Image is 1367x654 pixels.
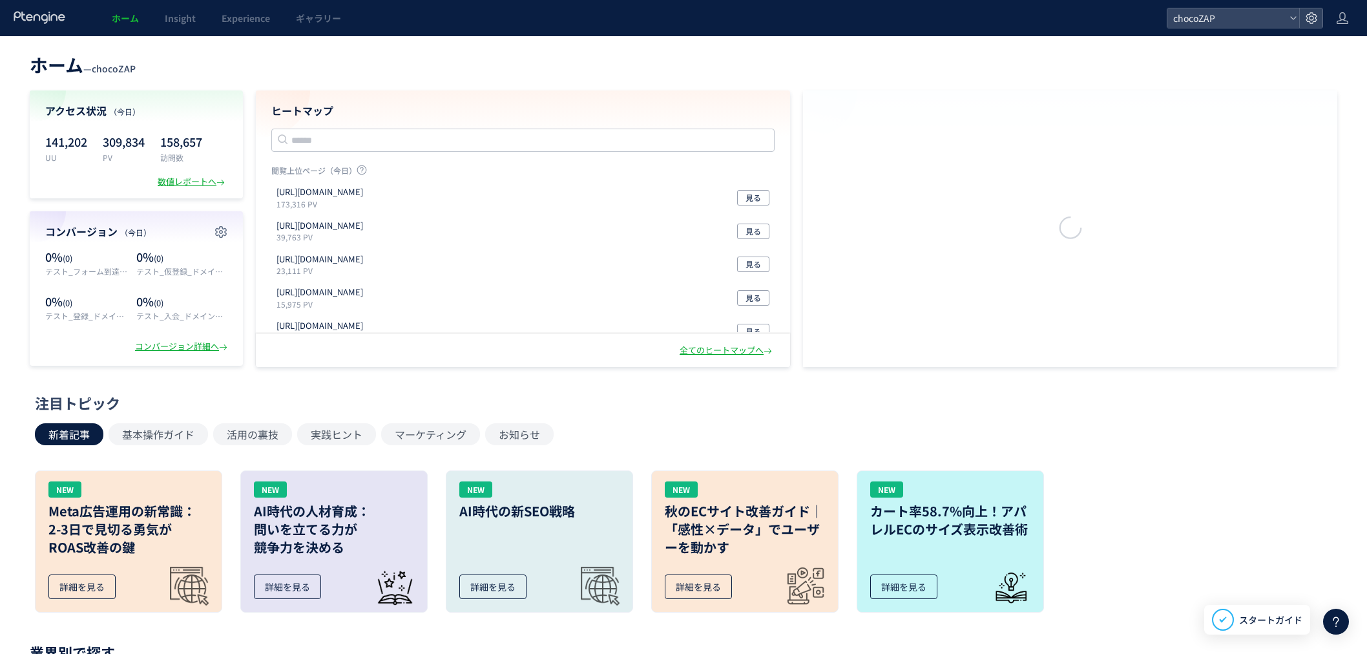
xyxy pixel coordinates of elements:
p: 309,834 [103,131,145,152]
p: https://lp.chocozap.jp/beginneradmn-01/ [277,186,363,198]
div: 詳細を見る [870,575,937,599]
span: (0) [154,297,163,309]
button: マーケティング [381,423,480,445]
div: 詳細を見る [48,575,116,599]
p: https://lp.chocozap.jp/main-07/ [277,253,363,266]
div: 全てのヒートマップへ [680,344,775,357]
span: (0) [63,252,72,264]
span: （今日） [120,227,151,238]
div: NEW [48,481,81,498]
button: 見る [737,290,769,306]
span: 見る [746,224,761,239]
button: 基本操作ガイド [109,423,208,445]
div: 詳細を見る [665,575,732,599]
p: 閲覧上位ページ（今日） [271,165,775,181]
span: 見る [746,324,761,339]
button: 見る [737,224,769,239]
div: 詳細を見る [254,575,321,599]
span: ギャラリー [296,12,341,25]
h4: アクセス状況 [45,103,227,118]
p: UU [45,152,87,163]
h3: 秋のECサイト改善ガイド｜「感性×データ」でユーザーを動かす [665,502,825,556]
p: テスト_登録_ドメイン統一 [45,310,130,321]
h4: ヒートマップ [271,103,775,118]
div: NEW [254,481,287,498]
div: 詳細を見る [459,575,527,599]
p: テスト_仮登録_ドメイン統一 [136,266,227,277]
span: Insight [165,12,196,25]
p: 0% [136,293,227,310]
button: 見る [737,190,769,206]
a: NEWAI時代の新SEO戦略詳細を見る [446,470,633,613]
p: 0% [45,249,130,266]
button: 見る [737,324,769,339]
span: 見る [746,257,761,272]
span: 見る [746,290,761,306]
p: テスト_フォーム到達_ドメイン統一 [45,266,130,277]
div: NEW [459,481,492,498]
p: 158,657 [160,131,202,152]
span: Experience [222,12,270,25]
h4: コンバージョン [45,224,227,239]
p: https://lp.chocozap.jp/diet-06/ [277,286,363,299]
button: 新着記事 [35,423,103,445]
p: 0% [45,293,130,310]
p: 15,975 PV [277,299,368,310]
a: NEW秋のECサイト改善ガイド｜「感性×データ」でユーザーを動かす詳細を見る [651,470,839,613]
p: 23,111 PV [277,265,368,276]
p: https://chocozap.jp/webview/news [277,320,363,332]
p: 173,316 PV [277,198,368,209]
span: ホーム [112,12,139,25]
span: chocoZAP [92,62,136,75]
a: NEWAI時代の人材育成：問いを立てる力が競争力を決める詳細を見る [240,470,428,613]
p: 5,667 PV [277,332,368,343]
span: (0) [63,297,72,309]
span: ホーム [30,52,83,78]
h3: AI時代の新SEO戦略 [459,502,620,520]
div: NEW [665,481,698,498]
p: 0% [136,249,227,266]
span: chocoZAP [1169,8,1284,28]
h3: AI時代の人材育成： 問いを立てる力が 競争力を決める [254,502,414,556]
p: テスト_入会_ドメイン統一 [136,310,227,321]
span: （今日） [109,106,140,117]
p: 訪問数 [160,152,202,163]
button: お知らせ [485,423,554,445]
button: 実践ヒント [297,423,376,445]
div: コンバージョン詳細へ [135,341,230,353]
div: 注目トピック [35,393,1326,413]
span: 見る [746,190,761,206]
h3: Meta広告運用の新常識： 2-3日で見切る勇気が ROAS改善の鍵 [48,502,209,556]
button: 活用の裏技 [213,423,292,445]
div: 数値レポートへ [158,176,227,188]
span: (0) [154,252,163,264]
p: 39,763 PV [277,231,368,242]
div: — [30,52,136,78]
a: NEWMeta広告運用の新常識：2-3日で見切る勇気がROAS改善の鍵詳細を見る [35,470,222,613]
span: スタートガイド [1239,613,1302,627]
button: 見る [737,257,769,272]
p: PV [103,152,145,163]
p: https://webview.chocozap.jp/studios [277,220,363,232]
h3: カート率58.7%向上！アパレルECのサイズ表示改善術 [870,502,1030,538]
div: NEW [870,481,903,498]
p: 141,202 [45,131,87,152]
a: NEWカート率58.7%向上！アパレルECのサイズ表示改善術詳細を見る [857,470,1044,613]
